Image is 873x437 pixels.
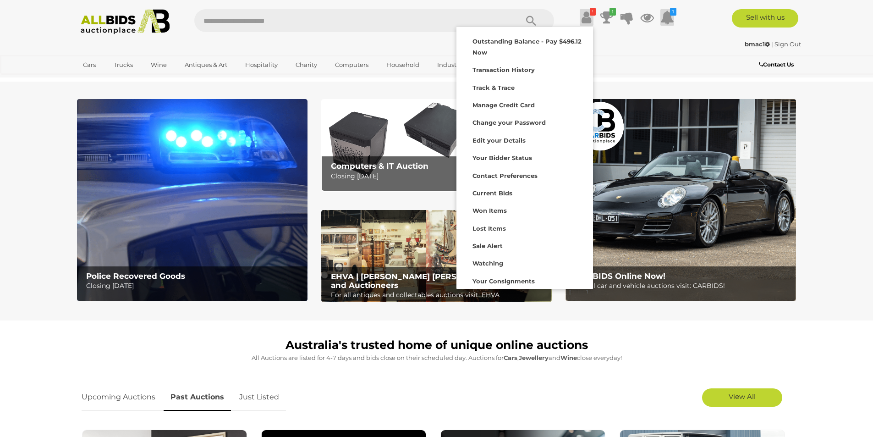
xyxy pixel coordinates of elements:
[472,277,535,285] strong: Your Consignments
[472,242,503,249] strong: Sale Alert
[456,60,593,77] a: Transaction History
[759,60,796,70] a: Contact Us
[456,148,593,166] a: Your Bidder Status
[456,271,593,289] a: Your Consignments
[745,40,770,48] strong: bmac1
[431,57,472,72] a: Industrial
[77,57,102,72] a: Cars
[456,32,593,60] a: Outstanding Balance - Pay $496.12 Now
[232,384,286,411] a: Just Listed
[76,9,175,34] img: Allbids.com.au
[508,9,554,32] button: Search
[77,99,307,301] a: Police Recovered Goods Police Recovered Goods Closing [DATE]
[239,57,284,72] a: Hospitality
[456,219,593,236] a: Lost Items
[456,95,593,113] a: Manage Credit Card
[456,78,593,95] a: Track & Trace
[321,99,552,191] a: Computers & IT Auction Computers & IT Auction Closing [DATE]
[331,272,534,290] b: EHVA | [PERSON_NAME] [PERSON_NAME] Valuers and Auctioneers
[456,201,593,218] a: Won Items
[472,84,515,91] strong: Track & Trace
[729,392,756,401] span: View All
[566,99,796,301] img: CARBIDS Online Now!
[77,99,307,301] img: Police Recovered Goods
[472,207,507,214] strong: Won Items
[77,72,154,88] a: [GEOGRAPHIC_DATA]
[329,57,374,72] a: Computers
[566,99,796,301] a: CARBIDS Online Now! CARBIDS Online Now! For all car and vehicle auctions visit: CARBIDS!
[456,236,593,254] a: Sale Alert
[456,183,593,201] a: Current Bids
[472,137,526,144] strong: Edit your Details
[745,40,771,48] a: bmac1
[290,57,323,72] a: Charity
[575,271,665,281] b: CARBIDS Online Now!
[82,339,792,352] h1: Australia's trusted home of unique online auctions
[575,280,791,292] p: For all car and vehicle auctions visit: CARBIDS!
[580,9,593,26] a: !
[472,119,546,126] strong: Change your Password
[759,61,794,68] b: Contact Us
[774,40,801,48] a: Sign Out
[321,210,552,303] a: EHVA | Evans Hastings Valuers and Auctioneers EHVA | [PERSON_NAME] [PERSON_NAME] Valuers and Auct...
[472,38,582,55] strong: Outstanding Balance - Pay $496.12 Now
[472,66,535,73] strong: Transaction History
[86,271,185,281] b: Police Recovered Goods
[321,99,552,191] img: Computers & IT Auction
[331,161,428,171] b: Computers & IT Auction
[380,57,425,72] a: Household
[771,40,773,48] span: |
[702,388,782,407] a: View All
[732,9,798,28] a: Sell with us
[560,354,577,361] strong: Wine
[456,166,593,183] a: Contact Preferences
[331,171,547,182] p: Closing [DATE]
[321,210,552,303] img: EHVA | Evans Hastings Valuers and Auctioneers
[456,131,593,148] a: Edit your Details
[179,57,233,72] a: Antiques & Art
[145,57,173,72] a: Wine
[86,280,302,292] p: Closing [DATE]
[660,9,674,26] a: 1
[472,189,512,197] strong: Current Bids
[164,384,231,411] a: Past Auctions
[331,289,547,301] p: For all antiques and collectables auctions visit: EHVA
[472,154,532,161] strong: Your Bidder Status
[82,384,162,411] a: Upcoming Auctions
[472,172,538,179] strong: Contact Preferences
[472,260,503,267] strong: Watching
[504,354,517,361] strong: Cars
[590,8,596,16] i: !
[609,8,616,16] i: 1
[456,254,593,271] a: Watching
[82,353,792,363] p: All Auctions are listed for 4-7 days and bids close on their scheduled day. Auctions for , and cl...
[472,101,535,109] strong: Manage Credit Card
[472,225,506,232] strong: Lost Items
[670,8,676,16] i: 1
[456,113,593,130] a: Change your Password
[108,57,139,72] a: Trucks
[519,354,549,361] strong: Jewellery
[600,9,614,26] a: 1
